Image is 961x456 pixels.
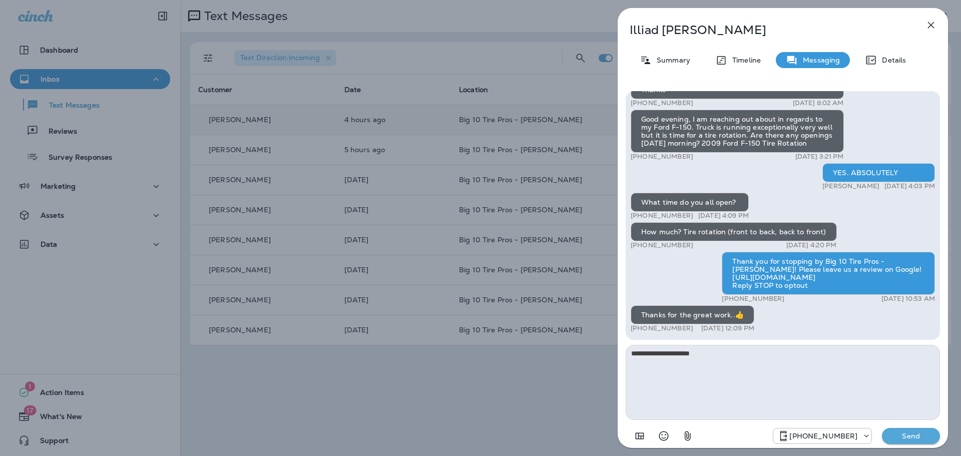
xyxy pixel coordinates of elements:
[652,56,690,64] p: Summary
[631,99,693,107] p: [PHONE_NUMBER]
[654,426,674,446] button: Select an emoji
[890,431,932,440] p: Send
[786,241,837,249] p: [DATE] 4:20 PM
[631,110,844,153] div: Good evening, I am reaching out about in regards to my Ford F-150. Truck is running exceptionally...
[877,56,906,64] p: Details
[822,182,879,190] p: [PERSON_NAME]
[789,432,857,440] p: [PHONE_NUMBER]
[631,212,693,220] p: [PHONE_NUMBER]
[631,305,754,324] div: Thanks for the great work..👍
[701,324,754,332] p: [DATE] 12:09 PM
[773,430,871,442] div: +1 (601) 808-4206
[631,222,837,241] div: How much? Tire rotation (front to back, back to front)
[795,153,844,161] p: [DATE] 3:21 PM
[727,56,761,64] p: Timeline
[722,295,784,303] p: [PHONE_NUMBER]
[884,182,935,190] p: [DATE] 4:03 PM
[631,153,693,161] p: [PHONE_NUMBER]
[882,428,940,444] button: Send
[631,193,749,212] div: What time do you all open?
[698,212,749,220] p: [DATE] 4:09 PM
[631,241,693,249] p: [PHONE_NUMBER]
[798,56,840,64] p: Messaging
[630,426,650,446] button: Add in a premade template
[881,295,935,303] p: [DATE] 10:53 AM
[631,324,693,332] p: [PHONE_NUMBER]
[822,163,935,182] div: YES. ABSOLUTELY
[793,99,844,107] p: [DATE] 8:02 AM
[630,23,903,37] p: Illiad [PERSON_NAME]
[722,252,935,295] div: Thank you for stopping by Big 10 Tire Pros - [PERSON_NAME]! Please leave us a review on Google! [...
